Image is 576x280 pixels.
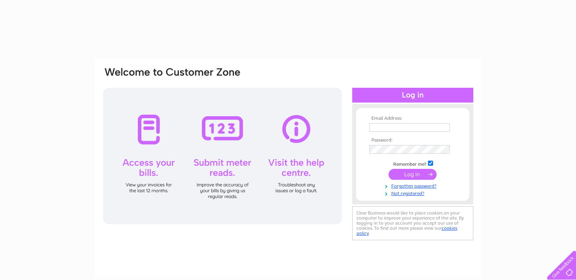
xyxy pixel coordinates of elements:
[369,189,458,197] a: Not registered?
[352,206,473,240] div: Clear Business would like to place cookies on your computer to improve your experience of the sit...
[357,225,457,236] a: cookies policy
[367,138,458,143] th: Password:
[367,159,458,167] td: Remember me?
[369,182,458,189] a: Forgotten password?
[367,116,458,121] th: Email Address:
[389,169,437,180] input: Submit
